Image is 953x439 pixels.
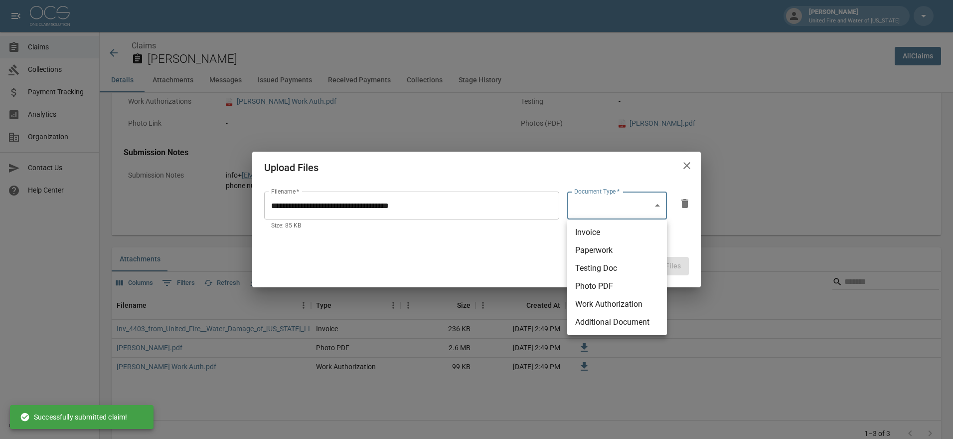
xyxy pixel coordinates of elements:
li: Paperwork [567,241,667,259]
li: Testing Doc [567,259,667,277]
li: Work Authorization [567,295,667,313]
li: Photo PDF [567,277,667,295]
li: Invoice [567,223,667,241]
div: Successfully submitted claim! [20,408,127,426]
li: Additional Document [567,313,667,331]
